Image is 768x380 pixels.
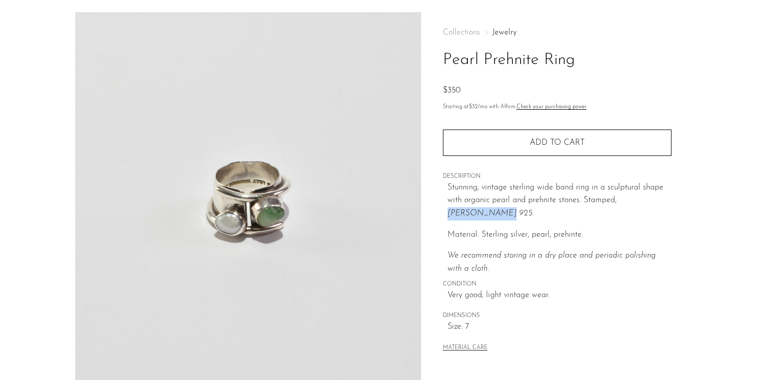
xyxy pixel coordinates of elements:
[443,172,671,181] span: DESCRIPTION
[443,280,671,289] span: CONDITION
[447,321,671,334] span: Size: 7
[447,229,671,242] p: Material: Sterling silver, pearl, prehinte.
[443,47,671,73] h1: Pearl Prehnite Ring
[443,28,480,37] span: Collections
[447,251,656,273] i: We recommend storing in a dry place and periodic polishing with a cloth.
[443,103,671,112] p: Starting at /mo with Affirm.
[443,28,671,37] nav: Breadcrumbs
[447,289,671,302] span: Very good; light vintage wear.
[492,28,517,37] a: Jewelry
[443,130,671,156] button: Add to cart
[469,104,478,110] span: $32
[443,311,671,321] span: DIMENSIONS
[447,209,534,217] em: [PERSON_NAME] 925.
[443,344,488,352] button: MATERIAL CARE
[517,104,587,110] a: Check your purchasing power - Learn more about Affirm Financing (opens in modal)
[443,86,461,94] span: $350
[447,181,671,220] p: Stunning, vintage sterling wide band ring in a sculptural shape with organic pearl and prehnite s...
[530,138,585,148] span: Add to cart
